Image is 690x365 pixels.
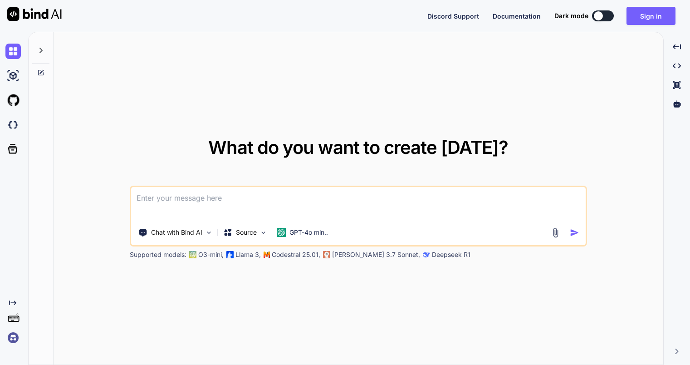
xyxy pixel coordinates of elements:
img: GPT-4 [189,251,196,258]
p: [PERSON_NAME] 3.7 Sonnet, [332,250,420,259]
img: icon [570,228,579,237]
img: githubLight [5,93,21,108]
img: Mistral-AI [264,252,270,258]
p: Llama 3, [235,250,261,259]
p: Source [236,228,257,237]
img: darkCloudIdeIcon [5,117,21,133]
button: Discord Support [427,11,479,21]
img: GPT-4o mini [277,228,286,237]
p: O3-mini, [198,250,224,259]
span: Dark mode [554,11,588,20]
p: Deepseek R1 [432,250,470,259]
span: Documentation [493,12,541,20]
img: attachment [550,227,561,238]
img: chat [5,44,21,59]
img: signin [5,330,21,345]
img: Llama2 [226,251,234,258]
img: claude [423,251,430,258]
p: Chat with Bind AI [151,228,202,237]
p: GPT-4o min.. [289,228,328,237]
span: What do you want to create [DATE]? [208,136,508,158]
p: Supported models: [130,250,186,259]
img: Pick Tools [205,229,213,237]
button: Sign in [626,7,675,25]
span: Discord Support [427,12,479,20]
img: Bind AI [7,7,62,21]
button: Documentation [493,11,541,21]
img: claude [323,251,330,258]
img: Pick Models [259,229,267,237]
img: ai-studio [5,68,21,84]
p: Codestral 25.01, [272,250,320,259]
